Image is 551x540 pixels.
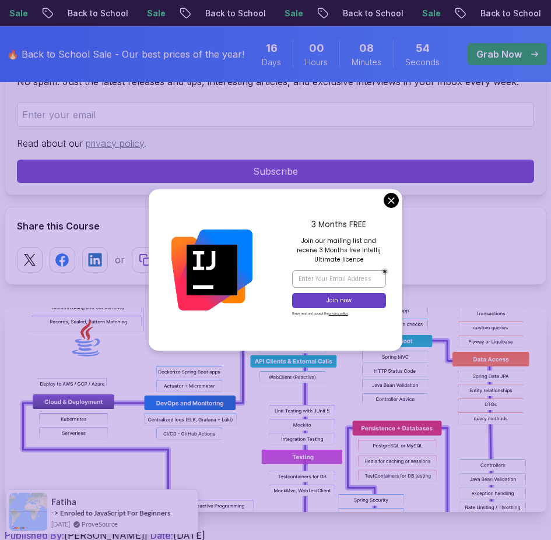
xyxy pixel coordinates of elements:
[471,8,550,19] p: Back to School
[51,519,70,529] span: [DATE]
[115,253,125,267] p: or
[51,497,76,507] span: Fatiha
[17,136,534,150] p: Read about our .
[334,8,413,19] p: Back to School
[275,8,313,19] p: Sale
[7,47,244,61] p: 🔥 Back to School Sale - Our best prices of the year!
[262,57,281,68] span: Days
[416,40,430,57] span: 54 Seconds
[82,519,118,529] a: ProveSource
[17,219,534,233] h2: Share this Course
[266,40,278,57] span: 16 Days
[305,57,328,68] span: Hours
[359,40,374,57] span: 8 Minutes
[196,8,275,19] p: Back to School
[405,57,440,68] span: Seconds
[9,493,47,531] img: provesource social proof notification image
[352,57,381,68] span: Minutes
[17,103,534,127] input: Enter your email
[132,247,199,273] button: Copy link
[5,308,546,512] img: Spring Boot Roadmap 2025: The Complete Guide for Backend Developers thumbnail
[309,40,324,57] span: 0 Hours
[58,8,138,19] p: Back to School
[60,509,170,517] a: Enroled to JavaScript For Beginners
[476,47,522,61] p: Grab Now
[413,8,450,19] p: Sale
[17,160,534,183] button: Subscribe
[86,137,144,149] a: privacy policy
[138,8,175,19] p: Sale
[51,508,59,517] span: ->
